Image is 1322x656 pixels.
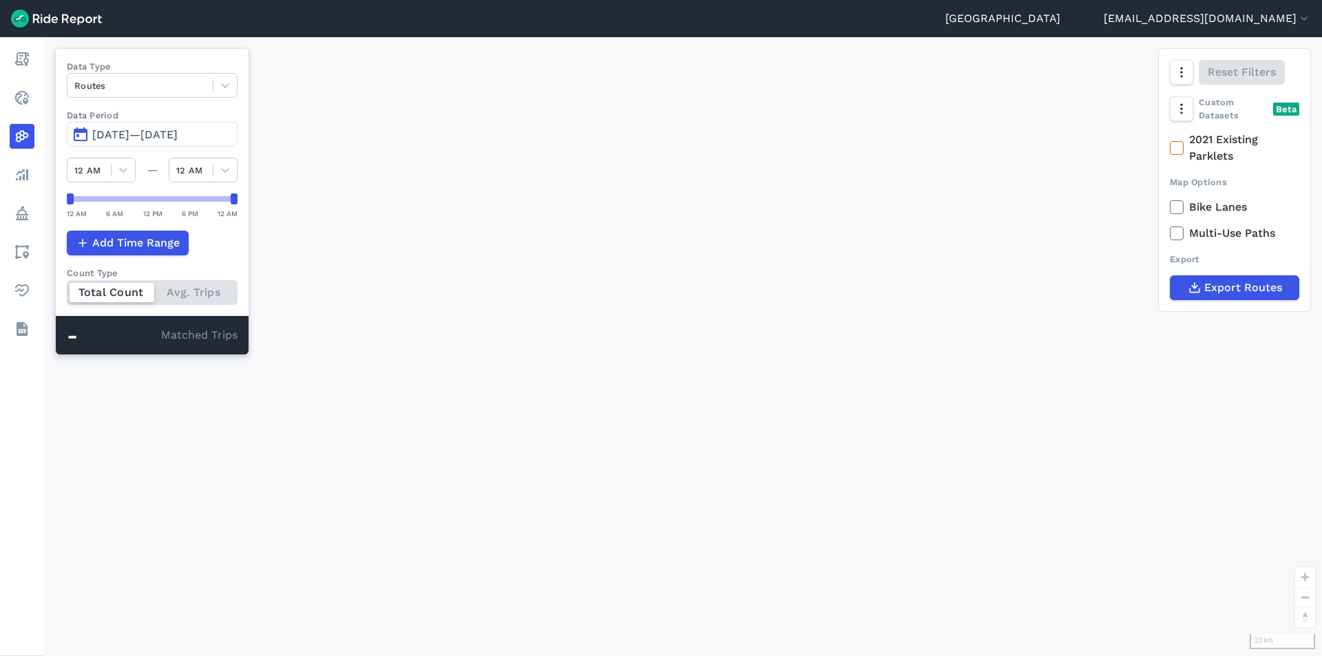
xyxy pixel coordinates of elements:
label: 2021 Existing Parklets [1170,131,1299,165]
button: [EMAIL_ADDRESS][DOMAIN_NAME] [1104,10,1311,27]
a: Analyze [10,162,34,187]
a: Datasets [10,317,34,341]
span: [DATE]—[DATE] [92,128,178,141]
a: Realtime [10,85,34,110]
div: Export [1170,253,1299,266]
a: [GEOGRAPHIC_DATA] [945,10,1060,27]
img: Ride Report [11,10,102,28]
label: Data Type [67,60,238,73]
div: loading [44,37,1322,656]
a: Health [10,278,34,303]
div: 12 PM [143,207,162,220]
button: Export Routes [1170,275,1299,300]
button: Add Time Range [67,231,189,255]
span: Reset Filters [1208,64,1276,81]
div: Matched Trips [56,316,249,355]
a: Heatmaps [10,124,34,149]
label: Data Period [67,109,238,122]
div: Beta [1273,103,1299,116]
div: 6 PM [182,207,198,220]
div: — [136,162,169,178]
div: 6 AM [106,207,123,220]
a: Areas [10,240,34,264]
div: Map Options [1170,176,1299,189]
span: Add Time Range [92,235,180,251]
div: Count Type [67,266,238,279]
div: Custom Datasets [1170,96,1299,122]
div: - [67,327,161,345]
button: [DATE]—[DATE] [67,122,238,147]
div: 12 AM [218,207,238,220]
span: Export Routes [1204,279,1282,296]
a: Report [10,47,34,72]
label: Bike Lanes [1170,199,1299,215]
label: Multi-Use Paths [1170,225,1299,242]
a: Policy [10,201,34,226]
button: Reset Filters [1199,60,1285,85]
div: 12 AM [67,207,87,220]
